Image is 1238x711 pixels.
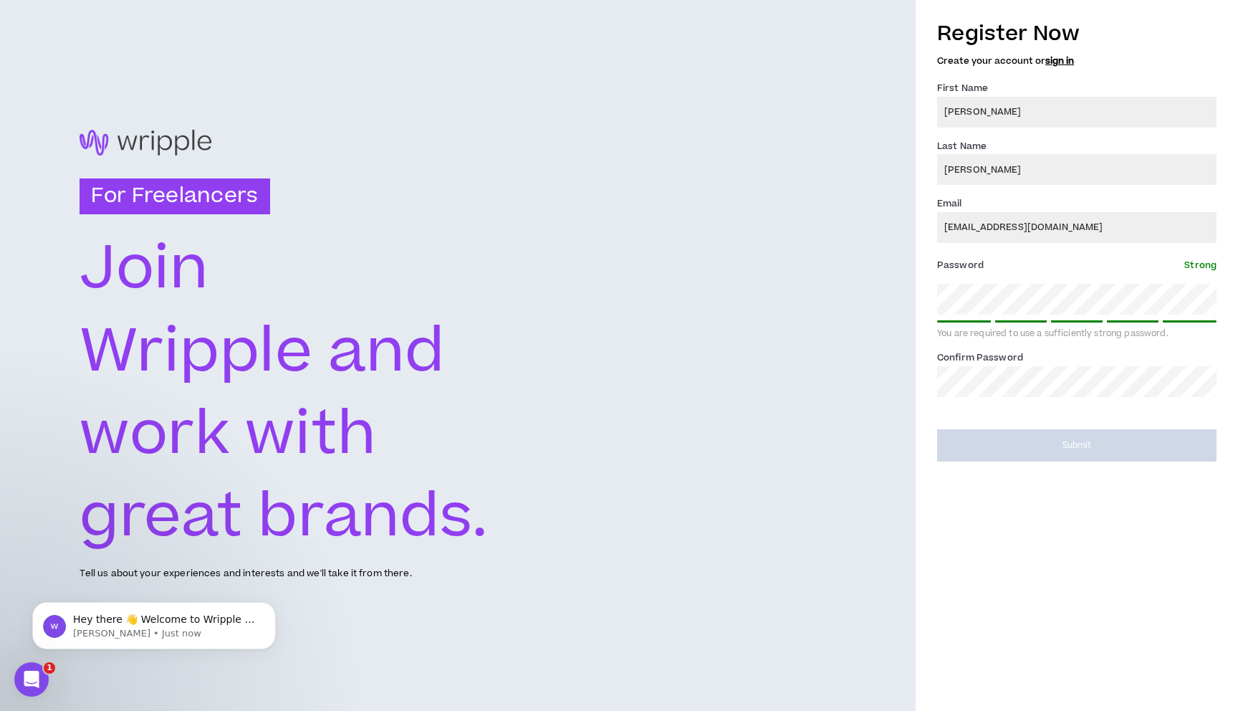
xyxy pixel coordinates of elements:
[937,154,1217,185] input: Last name
[44,662,55,674] span: 1
[937,192,962,215] label: Email
[11,572,297,672] iframe: Intercom notifications message
[80,391,377,477] text: work with
[937,429,1217,462] button: Submit
[937,328,1217,340] div: You are required to use a sufficiently strong password.
[80,567,411,581] p: Tell us about your experiences and interests and we'll take it from there.
[80,226,208,312] text: Join
[937,212,1217,243] input: Enter Email
[1045,54,1074,67] a: sign in
[14,662,49,697] iframe: Intercom live chat
[937,135,987,158] label: Last Name
[937,19,1217,49] h3: Register Now
[937,97,1217,128] input: First name
[937,56,1217,66] h5: Create your account or
[80,309,444,395] text: Wripple and
[1184,259,1217,272] span: Strong
[937,77,988,100] label: First Name
[937,259,984,272] span: Password
[80,178,269,214] h3: For Freelancers
[937,346,1023,369] label: Confirm Password
[80,474,489,560] text: great brands.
